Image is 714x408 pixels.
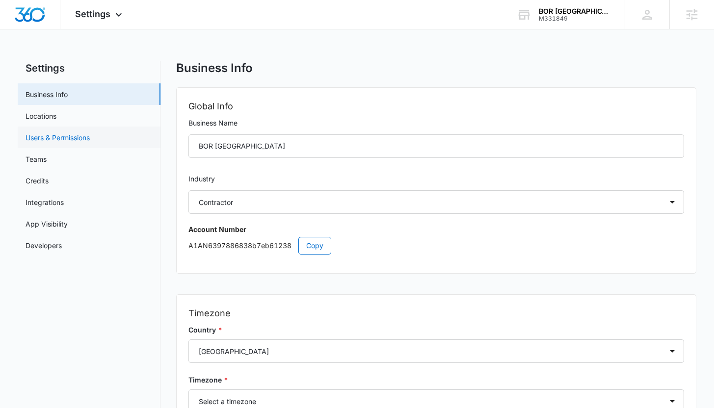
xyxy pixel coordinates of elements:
[188,375,684,385] label: Timezone
[26,111,56,121] a: Locations
[188,225,246,233] strong: Account Number
[26,89,68,100] a: Business Info
[188,118,684,128] label: Business Name
[26,154,47,164] a: Teams
[188,237,684,255] p: A1AN6397886838b7eb61238
[26,197,64,207] a: Integrations
[188,325,684,335] label: Country
[26,132,90,143] a: Users & Permissions
[18,61,160,76] h2: Settings
[539,7,610,15] div: account name
[306,240,323,251] span: Copy
[188,174,684,184] label: Industry
[26,240,62,251] a: Developers
[298,237,331,255] button: Copy
[188,306,684,320] h2: Timezone
[26,176,49,186] a: Credits
[188,100,684,113] h2: Global Info
[75,9,110,19] span: Settings
[26,219,68,229] a: App Visibility
[539,15,610,22] div: account id
[176,61,253,76] h1: Business Info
